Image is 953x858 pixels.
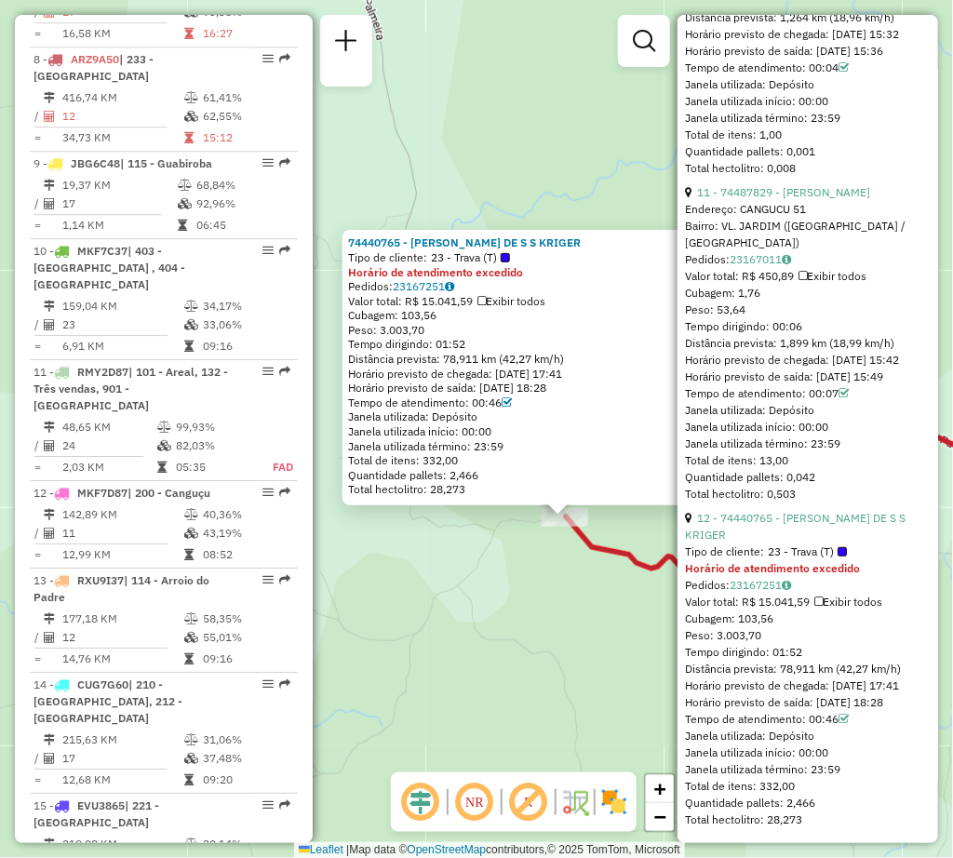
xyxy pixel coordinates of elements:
[279,366,290,377] em: Rota exportada
[685,811,931,828] div: Total hectolitro: 28,273
[34,315,43,334] td: /
[202,128,290,147] td: 15:12
[175,436,252,455] td: 82,03%
[44,422,55,433] i: Distância Total
[184,92,198,103] i: % de utilização do peso
[262,574,274,585] em: Opções
[685,9,931,26] div: Distância prevista: 1,264 km (18,96 km/h)
[34,128,43,147] td: =
[61,194,177,213] td: 17
[452,780,497,824] span: Ocultar NR
[61,24,183,43] td: 16,58 KM
[34,573,209,604] span: 13 -
[685,511,906,542] a: 12 - 74440765 - [PERSON_NAME] DE S S KRIGER
[184,301,198,312] i: % de utilização do peso
[685,369,931,385] div: Horário previsto de saída: [DATE] 15:49
[348,381,768,395] div: Horário previsto de saída: [DATE] 18:28
[348,265,523,279] strong: Horário de atendimento excedido
[346,843,349,856] span: |
[77,365,128,379] span: RMY2D87
[252,458,294,476] td: FAD
[44,509,55,520] i: Distância Total
[294,842,685,858] div: Map data © contributors,© 2025 TomTom, Microsoft
[44,632,55,643] i: Total de Atividades
[348,395,768,410] div: Tempo de atendimento: 00:46
[348,250,768,265] div: Tipo de cliente:
[408,843,487,856] a: OpenStreetMap
[184,341,194,352] i: Tempo total em rota
[202,24,290,43] td: 16:27
[184,734,198,745] i: % de utilização do peso
[61,835,183,853] td: 219,08 KM
[477,294,545,308] span: Exibir todos
[178,180,192,191] i: % de utilização do peso
[202,505,290,524] td: 40,36%
[34,524,43,543] td: /
[61,337,183,355] td: 6,91 KM
[61,771,183,789] td: 12,68 KM
[685,385,931,402] div: Tempo de atendimento: 00:07
[61,749,183,768] td: 17
[61,731,183,749] td: 215,63 KM
[348,323,424,337] span: Peso: 3.003,70
[685,744,931,761] div: Janela utilizada início: 00:00
[685,694,931,711] div: Horário previsto de saída: [DATE] 18:28
[34,458,43,476] td: =
[184,653,194,664] i: Tempo total em rota
[44,734,55,745] i: Distância Total
[299,843,343,856] a: Leaflet
[685,60,931,76] div: Tempo de atendimento: 00:04
[195,216,289,235] td: 06:45
[646,775,674,803] a: Zoom in
[61,458,156,476] td: 2,03 KM
[77,677,128,691] span: CUG7G60
[202,524,290,543] td: 43,19%
[44,180,55,191] i: Distância Total
[348,367,768,382] div: Horário previsto de chegada: [DATE] 17:41
[44,838,55,850] i: Distância Total
[348,439,768,454] div: Janela utilizada término: 23:59
[61,128,183,147] td: 34,73 KM
[262,678,274,690] em: Opções
[61,107,183,126] td: 12
[348,235,581,249] a: 74440765 - [PERSON_NAME] DE S S KRIGER
[202,545,290,564] td: 08:52
[202,771,290,789] td: 09:20
[685,469,931,486] div: Quantidade pallets: 0,042
[685,577,931,594] div: Pedidos:
[195,194,289,213] td: 92,96%
[685,127,931,143] div: Total de itens: 1,00
[34,677,182,725] span: | 210 - [GEOGRAPHIC_DATA], 212 - [GEOGRAPHIC_DATA]
[202,628,290,647] td: 55,01%
[128,486,210,500] span: | 200 - Canguçu
[279,487,290,498] em: Rota exportada
[685,335,931,352] div: Distância prevista: 1,899 km (18,99 km/h)
[61,297,183,315] td: 159,04 KM
[71,156,120,170] span: JBG6C48
[184,838,198,850] i: % de utilização do peso
[34,573,209,604] span: | 114 - Arroio do Padre
[685,436,931,452] div: Janela utilizada término: 23:59
[799,269,866,283] span: Exibir todos
[685,611,773,625] span: Cubagem: 103,56
[262,799,274,811] em: Opções
[685,26,931,43] div: Horário previsto de chegada: [DATE] 15:32
[61,650,183,668] td: 14,76 KM
[34,52,154,83] span: | 233 - [GEOGRAPHIC_DATA]
[685,402,931,419] div: Janela utilizada: Depósito
[279,157,290,168] em: Rota exportada
[685,561,860,575] strong: Horário de atendimento excedido
[157,440,171,451] i: % de utilização da cubagem
[34,771,43,789] td: =
[685,452,931,469] div: Total de itens: 13,00
[120,156,212,170] span: | 115 - Guabiroba
[328,22,365,64] a: Nova sessão e pesquisa
[279,799,290,811] em: Rota exportada
[393,279,454,293] a: 23167251
[431,250,510,265] span: 23 - Trava (T)
[202,315,290,334] td: 33,06%
[157,462,167,473] i: Tempo total em rota
[502,395,512,409] a: Com service time
[178,198,192,209] i: % de utilização da cubagem
[44,528,55,539] i: Total de Atividades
